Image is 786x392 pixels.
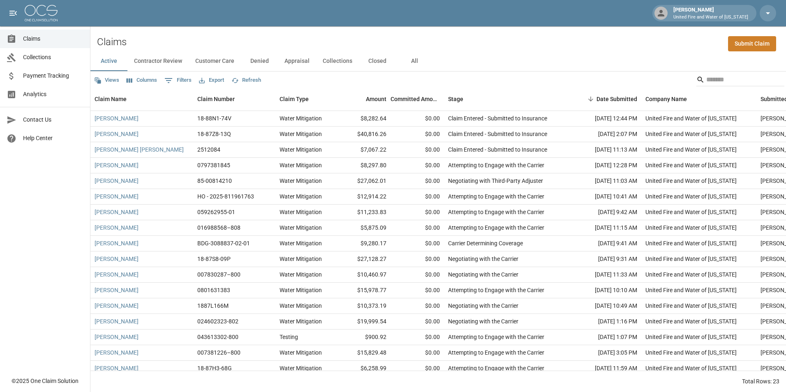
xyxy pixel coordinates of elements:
[23,115,83,124] span: Contact Us
[448,239,523,247] div: Carrier Determining Coverage
[391,361,444,376] div: $0.00
[391,220,444,236] div: $0.00
[391,283,444,298] div: $0.00
[448,114,547,122] div: Claim Entered - Submitted to Insurance
[337,314,391,330] div: $19,999.54
[596,88,637,111] div: Date Submitted
[366,88,386,111] div: Amount
[280,145,322,154] div: Water Mitigation
[448,224,544,232] div: Attempting to Engage with the Carrier
[95,208,139,216] a: [PERSON_NAME]
[645,333,737,341] div: United Fire and Water of Louisiana
[448,130,547,138] div: Claim Entered - Submitted to Insurance
[337,267,391,283] div: $10,460.97
[448,286,544,294] div: Attempting to Engage with the Carrier
[337,283,391,298] div: $15,978.77
[337,111,391,127] div: $8,282.64
[670,6,751,21] div: [PERSON_NAME]
[280,364,322,372] div: Water Mitigation
[645,286,737,294] div: United Fire and Water of Louisiana
[90,51,127,71] button: Active
[90,88,193,111] div: Claim Name
[645,348,737,357] div: United Fire and Water of Louisiana
[645,192,737,201] div: United Fire and Water of Louisiana
[567,158,641,173] div: [DATE] 12:28 PM
[95,192,139,201] a: [PERSON_NAME]
[23,134,83,143] span: Help Center
[448,302,518,310] div: Negotiating with the Carrier
[95,130,139,138] a: [PERSON_NAME]
[391,298,444,314] div: $0.00
[241,51,278,71] button: Denied
[391,267,444,283] div: $0.00
[197,192,254,201] div: HO - 2025-811961763
[567,314,641,330] div: [DATE] 1:16 PM
[645,208,737,216] div: United Fire and Water of Louisiana
[23,71,83,80] span: Payment Tracking
[391,158,444,173] div: $0.00
[448,161,544,169] div: Attempting to Engage with the Carrier
[645,224,737,232] div: United Fire and Water of Louisiana
[197,270,240,279] div: 007830287–800
[567,88,641,111] div: Date Submitted
[567,361,641,376] div: [DATE] 11:59 AM
[567,251,641,267] div: [DATE] 9:31 AM
[337,345,391,361] div: $15,829.48
[280,239,322,247] div: Water Mitigation
[95,88,127,111] div: Claim Name
[444,88,567,111] div: Stage
[23,53,83,62] span: Collections
[567,330,641,345] div: [DATE] 1:07 PM
[280,286,322,294] div: Water Mitigation
[23,35,83,43] span: Claims
[280,270,322,279] div: Water Mitigation
[448,88,463,111] div: Stage
[448,255,518,263] div: Negotiating with the Carrier
[162,74,194,87] button: Show filters
[645,364,737,372] div: United Fire and Water of Louisiana
[391,111,444,127] div: $0.00
[448,177,543,185] div: Negotiating with Third-Party Adjuster
[359,51,396,71] button: Closed
[197,302,229,310] div: 1887L166M
[280,208,322,216] div: Water Mitigation
[197,239,250,247] div: BDG-3088837-02-01
[280,114,322,122] div: Water Mitigation
[197,161,230,169] div: 0797381845
[90,51,786,71] div: dynamic tabs
[280,224,322,232] div: Water Mitigation
[337,189,391,205] div: $12,914.22
[645,317,737,325] div: United Fire and Water of Louisiana
[742,377,779,385] div: Total Rows: 23
[448,364,544,372] div: Attempting to Engage with the Carrier
[728,36,776,51] a: Submit Claim
[567,283,641,298] div: [DATE] 10:10 AM
[337,361,391,376] div: $6,258.99
[280,88,309,111] div: Claim Type
[280,348,322,357] div: Water Mitigation
[5,5,21,21] button: open drawer
[12,377,79,385] div: © 2025 One Claim Solution
[673,14,748,21] p: United Fire and Water of [US_STATE]
[197,145,220,154] div: 2512084
[197,130,231,138] div: 18-87Z8-13Q
[585,93,596,105] button: Sort
[193,88,275,111] div: Claim Number
[337,236,391,251] div: $9,280.17
[197,224,240,232] div: 016988568–808
[197,88,235,111] div: Claim Number
[391,251,444,267] div: $0.00
[95,364,139,372] a: [PERSON_NAME]
[197,255,231,263] div: 18-87S8-09P
[278,51,316,71] button: Appraisal
[448,333,544,341] div: Attempting to Engage with the Carrier
[337,220,391,236] div: $5,875.09
[95,333,139,341] a: [PERSON_NAME]
[197,333,238,341] div: 043613302-800
[645,114,737,122] div: United Fire and Water of Louisiana
[337,173,391,189] div: $27,062.01
[391,236,444,251] div: $0.00
[25,5,58,21] img: ocs-logo-white-transparent.png
[197,74,226,87] button: Export
[280,192,322,201] div: Water Mitigation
